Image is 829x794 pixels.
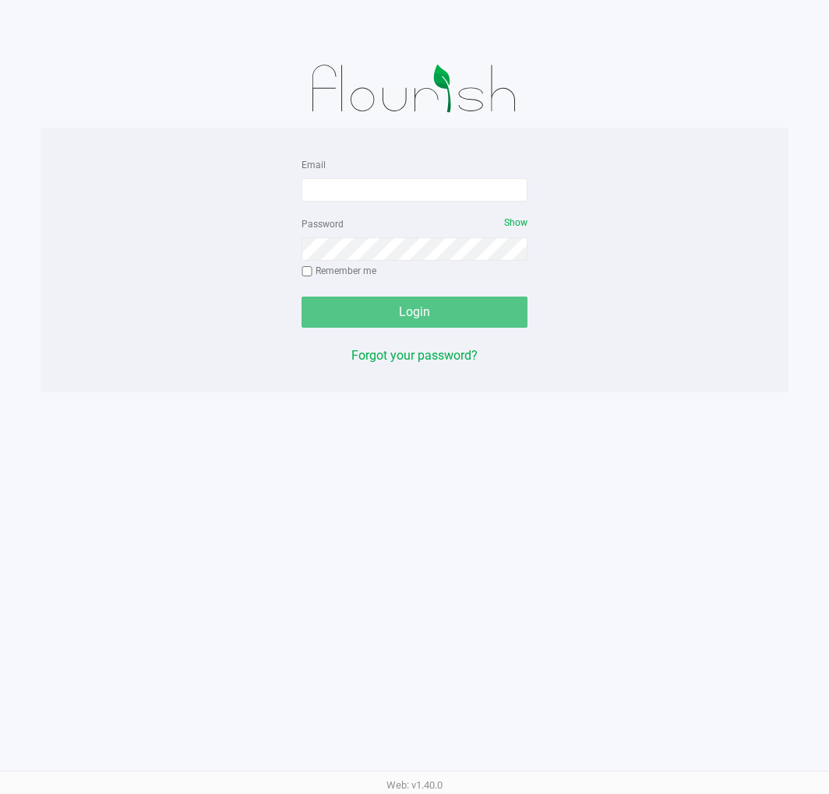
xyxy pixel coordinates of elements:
[386,779,443,791] span: Web: v1.40.0
[302,266,312,277] input: Remember me
[504,217,527,228] span: Show
[302,264,376,278] label: Remember me
[302,158,326,172] label: Email
[351,346,478,365] button: Forgot your password?
[302,217,344,231] label: Password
